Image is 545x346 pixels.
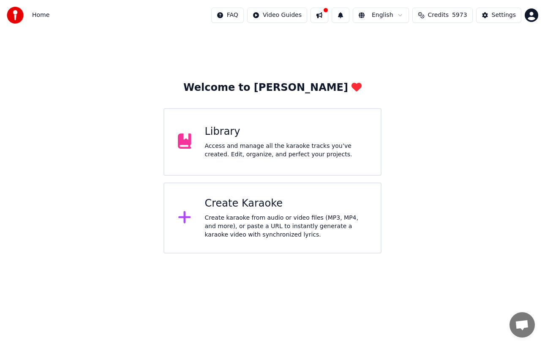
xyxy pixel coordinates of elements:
div: Create Karaoke [205,197,368,210]
div: Welcome to [PERSON_NAME] [183,81,362,95]
button: FAQ [211,8,244,23]
span: 5973 [452,11,467,19]
div: Access and manage all the karaoke tracks you’ve created. Edit, organize, and perfect your projects. [205,142,368,159]
div: Open chat [510,312,535,338]
div: Library [205,125,368,139]
div: Create karaoke from audio or video files (MP3, MP4, and more), or paste a URL to instantly genera... [205,214,368,239]
span: Home [32,11,49,19]
img: youka [7,7,24,24]
button: Settings [476,8,521,23]
div: Settings [492,11,516,19]
button: Credits5973 [412,8,473,23]
button: Video Guides [247,8,307,23]
nav: breadcrumb [32,11,49,19]
span: Credits [428,11,449,19]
